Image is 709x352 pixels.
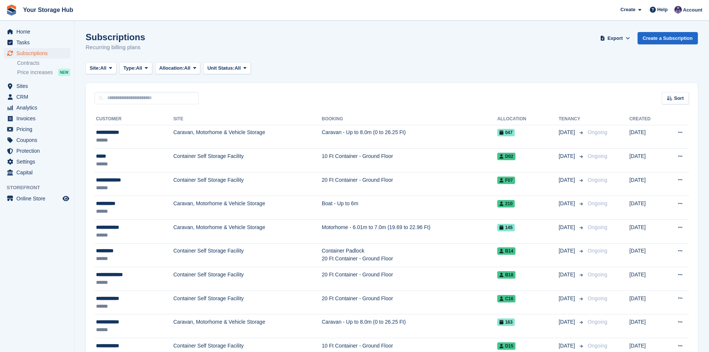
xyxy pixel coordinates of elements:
[4,92,70,102] a: menu
[17,69,53,76] span: Price increases
[159,64,184,72] span: Allocation:
[4,156,70,167] a: menu
[629,125,664,149] td: [DATE]
[173,196,322,220] td: Caravan, Motorhome & Vehicle Storage
[497,295,515,302] span: C16
[4,81,70,91] a: menu
[322,125,498,149] td: Caravan - Up to 8.0m (0 to 26.25 Ft)
[4,124,70,134] a: menu
[86,62,116,74] button: Site: All
[588,177,607,183] span: Ongoing
[559,176,577,184] span: [DATE]
[588,319,607,325] span: Ongoing
[173,314,322,338] td: Caravan, Motorhome & Vehicle Storage
[322,220,498,244] td: Motorhome - 6.01m to 7.0m (19.69 to 22.96 Ft)
[599,32,632,44] button: Export
[322,113,498,125] th: Booking
[16,167,61,178] span: Capital
[629,243,664,267] td: [DATE]
[4,37,70,48] a: menu
[4,102,70,113] a: menu
[588,248,607,254] span: Ongoing
[234,64,241,72] span: All
[173,172,322,196] td: Container Self Storage Facility
[497,318,515,326] span: 163
[629,196,664,220] td: [DATE]
[173,113,322,125] th: Site
[559,223,577,231] span: [DATE]
[4,193,70,204] a: menu
[95,113,173,125] th: Customer
[629,291,664,314] td: [DATE]
[184,64,191,72] span: All
[20,4,76,16] a: Your Storage Hub
[322,149,498,172] td: 10 Ft Container - Ground Floor
[588,224,607,230] span: Ongoing
[16,135,61,145] span: Coupons
[173,243,322,267] td: Container Self Storage Facility
[7,184,74,191] span: Storefront
[17,68,70,76] a: Price increases NEW
[322,267,498,291] td: 20 Ft Container - Ground Floor
[588,129,607,135] span: Ongoing
[4,26,70,37] a: menu
[559,129,577,136] span: [DATE]
[173,291,322,314] td: Container Self Storage Facility
[173,125,322,149] td: Caravan, Motorhome & Vehicle Storage
[86,43,145,52] p: Recurring billing plans
[16,146,61,156] span: Protection
[559,295,577,302] span: [DATE]
[674,6,682,13] img: Liam Beddard
[136,64,142,72] span: All
[497,342,515,350] span: D15
[497,153,515,160] span: D02
[559,152,577,160] span: [DATE]
[16,37,61,48] span: Tasks
[588,200,607,206] span: Ongoing
[674,95,684,102] span: Sort
[119,62,152,74] button: Type: All
[86,32,145,42] h1: Subscriptions
[559,200,577,207] span: [DATE]
[559,247,577,255] span: [DATE]
[559,271,577,279] span: [DATE]
[322,291,498,314] td: 20 Ft Container - Ground Floor
[16,113,61,124] span: Invoices
[4,135,70,145] a: menu
[588,272,607,278] span: Ongoing
[4,48,70,58] a: menu
[90,64,100,72] span: Site:
[629,149,664,172] td: [DATE]
[629,113,664,125] th: Created
[16,48,61,58] span: Subscriptions
[4,146,70,156] a: menu
[173,267,322,291] td: Container Self Storage Facility
[100,64,106,72] span: All
[607,35,623,42] span: Export
[629,267,664,291] td: [DATE]
[58,69,70,76] div: NEW
[559,113,585,125] th: Tenancy
[16,81,61,91] span: Sites
[4,167,70,178] a: menu
[16,102,61,113] span: Analytics
[6,4,17,16] img: stora-icon-8386f47178a22dfd0bd8f6a31ec36ba5ce8667c1dd55bd0f319d3a0aa187defe.svg
[322,314,498,338] td: Caravan - Up to 8.0m (0 to 26.25 Ft)
[588,295,607,301] span: Ongoing
[497,113,559,125] th: Allocation
[16,193,61,204] span: Online Store
[203,62,250,74] button: Unit Status: All
[629,172,664,196] td: [DATE]
[124,64,136,72] span: Type:
[16,156,61,167] span: Settings
[322,243,498,267] td: Container Padlock 20 Ft Container - Ground Floor
[638,32,698,44] a: Create a Subscription
[497,247,515,255] span: B14
[497,177,515,184] span: F07
[629,314,664,338] td: [DATE]
[620,6,635,13] span: Create
[629,220,664,244] td: [DATE]
[497,129,515,136] span: 047
[173,220,322,244] td: Caravan, Motorhome & Vehicle Storage
[559,342,577,350] span: [DATE]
